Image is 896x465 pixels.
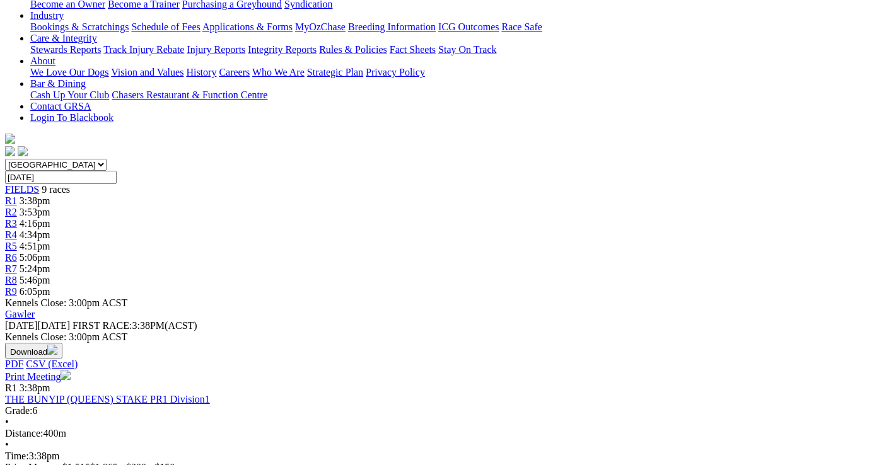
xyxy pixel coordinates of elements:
a: R2 [5,207,17,217]
div: Bar & Dining [30,89,891,101]
a: We Love Our Dogs [30,67,108,77]
a: R8 [5,275,17,285]
a: R7 [5,263,17,274]
a: MyOzChase [295,21,346,32]
span: Kennels Close: 3:00pm ACST [5,297,127,308]
a: Race Safe [501,21,542,32]
a: R5 [5,241,17,251]
a: Bookings & Scratchings [30,21,129,32]
a: Integrity Reports [248,44,317,55]
a: Industry [30,10,64,21]
span: • [5,439,9,450]
a: R9 [5,286,17,297]
div: 400m [5,428,891,439]
span: 6:05pm [20,286,50,297]
div: Download [5,359,891,370]
span: 5:46pm [20,275,50,285]
span: 4:51pm [20,241,50,251]
span: [DATE] [5,320,70,331]
input: Select date [5,171,117,184]
a: Login To Blackbook [30,112,113,123]
a: Gawler [5,309,35,319]
img: facebook.svg [5,146,15,156]
a: R4 [5,229,17,240]
span: • [5,416,9,427]
button: Download [5,343,62,359]
img: printer.svg [61,370,71,380]
img: twitter.svg [18,146,28,156]
span: 3:38pm [20,382,50,393]
a: CSV (Excel) [26,359,78,369]
img: download.svg [47,345,57,355]
a: Who We Are [252,67,305,77]
span: 5:24pm [20,263,50,274]
span: Time: [5,451,29,461]
a: Schedule of Fees [131,21,200,32]
div: About [30,67,891,78]
span: 3:38pm [20,195,50,206]
a: Bar & Dining [30,78,86,89]
span: [DATE] [5,320,38,331]
a: Strategic Plan [307,67,363,77]
div: 6 [5,405,891,416]
div: Industry [30,21,891,33]
a: FIELDS [5,184,39,195]
a: Vision and Values [111,67,183,77]
span: 5:06pm [20,252,50,263]
a: Injury Reports [187,44,245,55]
a: R6 [5,252,17,263]
a: R1 [5,195,17,206]
a: THE BUNYIP (QUEENS) STAKE PR1 Division1 [5,394,210,405]
a: R3 [5,218,17,229]
a: Fact Sheets [390,44,436,55]
a: ICG Outcomes [438,21,499,32]
a: Privacy Policy [366,67,425,77]
span: Distance: [5,428,43,439]
a: Track Injury Rebate [103,44,184,55]
a: PDF [5,359,23,369]
img: logo-grsa-white.png [5,134,15,144]
a: Careers [219,67,250,77]
span: R1 [5,382,17,393]
a: Stewards Reports [30,44,101,55]
span: 4:16pm [20,218,50,229]
a: Stay On Track [438,44,496,55]
span: 3:38PM(ACST) [73,320,197,331]
div: Care & Integrity [30,44,891,55]
a: Contact GRSA [30,101,91,112]
span: Grade: [5,405,33,416]
span: FIRST RACE: [73,320,132,331]
a: Chasers Restaurant & Function Centre [112,89,267,100]
a: History [186,67,216,77]
a: Cash Up Your Club [30,89,109,100]
a: Rules & Policies [319,44,387,55]
div: Kennels Close: 3:00pm ACST [5,331,891,343]
a: Applications & Forms [202,21,293,32]
span: 3:53pm [20,207,50,217]
a: Breeding Information [348,21,436,32]
a: Print Meeting [5,371,71,382]
div: 3:38pm [5,451,891,462]
span: 4:34pm [20,229,50,240]
span: 9 races [42,184,70,195]
a: About [30,55,55,66]
a: Care & Integrity [30,33,97,43]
